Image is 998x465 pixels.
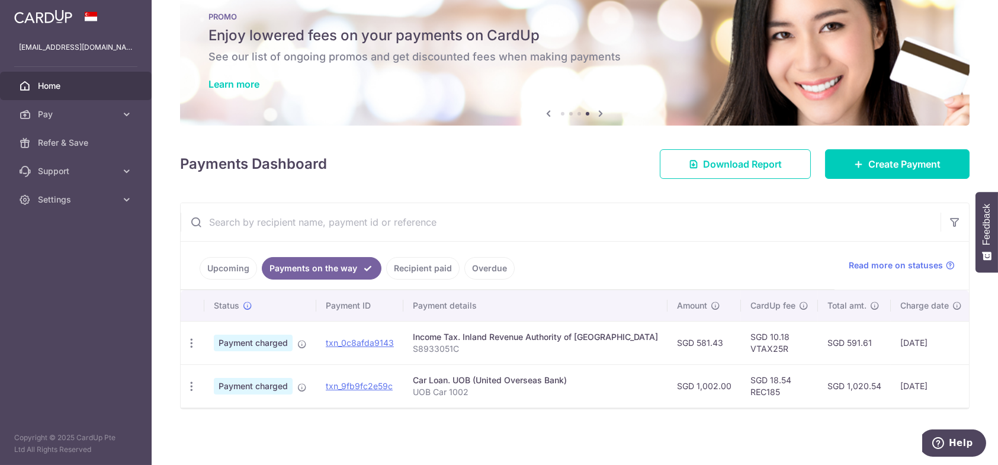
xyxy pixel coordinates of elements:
[975,192,998,272] button: Feedback - Show survey
[214,300,239,312] span: Status
[180,153,327,175] h4: Payments Dashboard
[38,194,116,206] span: Settings
[891,364,971,408] td: [DATE]
[38,108,116,120] span: Pay
[38,80,116,92] span: Home
[208,78,259,90] a: Learn more
[741,364,818,408] td: SGD 18.54 REC185
[208,12,941,21] p: PROMO
[818,364,891,408] td: SGD 1,020.54
[891,321,971,364] td: [DATE]
[413,386,658,398] p: UOB Car 1002
[413,374,658,386] div: Car Loan. UOB (United Overseas Bank)
[181,203,941,241] input: Search by recipient name, payment id or reference
[208,50,941,64] h6: See our list of ongoing promos and get discounted fees when making payments
[262,257,381,280] a: Payments on the way
[900,300,949,312] span: Charge date
[14,9,72,24] img: CardUp
[660,149,811,179] a: Download Report
[214,335,293,351] span: Payment charged
[668,321,741,364] td: SGD 581.43
[386,257,460,280] a: Recipient paid
[316,290,403,321] th: Payment ID
[922,429,986,459] iframe: Opens a widget where you can find more information
[849,259,943,271] span: Read more on statuses
[19,41,133,53] p: [EMAIL_ADDRESS][DOMAIN_NAME]
[38,165,116,177] span: Support
[741,321,818,364] td: SGD 10.18 VTAX25R
[38,137,116,149] span: Refer & Save
[818,321,891,364] td: SGD 591.61
[677,300,707,312] span: Amount
[868,157,941,171] span: Create Payment
[827,300,867,312] span: Total amt.
[413,343,658,355] p: S8933051C
[200,257,257,280] a: Upcoming
[750,300,795,312] span: CardUp fee
[413,331,658,343] div: Income Tax. Inland Revenue Authority of [GEOGRAPHIC_DATA]
[326,338,394,348] a: txn_0c8afda9143
[668,364,741,408] td: SGD 1,002.00
[849,259,955,271] a: Read more on statuses
[825,149,970,179] a: Create Payment
[208,26,941,45] h5: Enjoy lowered fees on your payments on CardUp
[464,257,515,280] a: Overdue
[703,157,782,171] span: Download Report
[981,204,992,245] span: Feedback
[403,290,668,321] th: Payment details
[214,378,293,395] span: Payment charged
[326,381,393,391] a: txn_9fb9fc2e59c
